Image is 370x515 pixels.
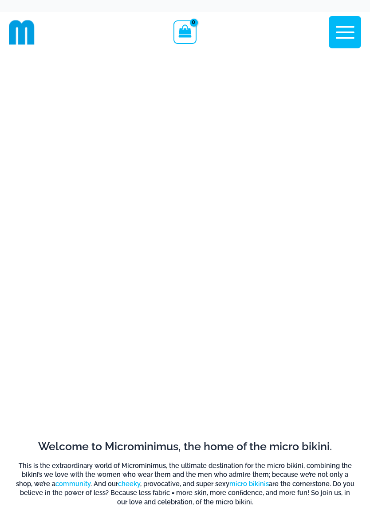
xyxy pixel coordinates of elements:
img: cropped mm emblem [9,20,35,45]
h6: This is the extraordinary world of Microminimus, the ultimate destination for the micro bikini, c... [16,461,354,507]
a: cheeky [118,480,140,487]
a: community [55,480,91,487]
a: View Shopping Cart, empty [173,20,196,43]
h2: Welcome to Microminimus, the home of the micro bikini. [16,439,354,454]
a: micro bikinis [229,480,269,487]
